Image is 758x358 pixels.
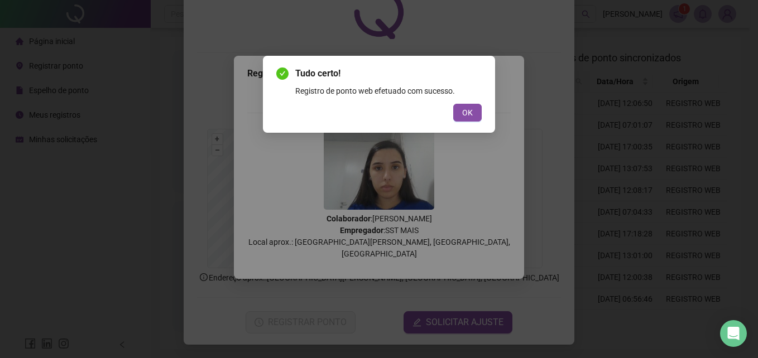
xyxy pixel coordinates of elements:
span: Tudo certo! [295,67,482,80]
span: check-circle [276,67,289,80]
div: Open Intercom Messenger [720,320,747,347]
div: Registro de ponto web efetuado com sucesso. [295,85,482,97]
button: OK [453,104,482,122]
span: OK [462,107,473,119]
